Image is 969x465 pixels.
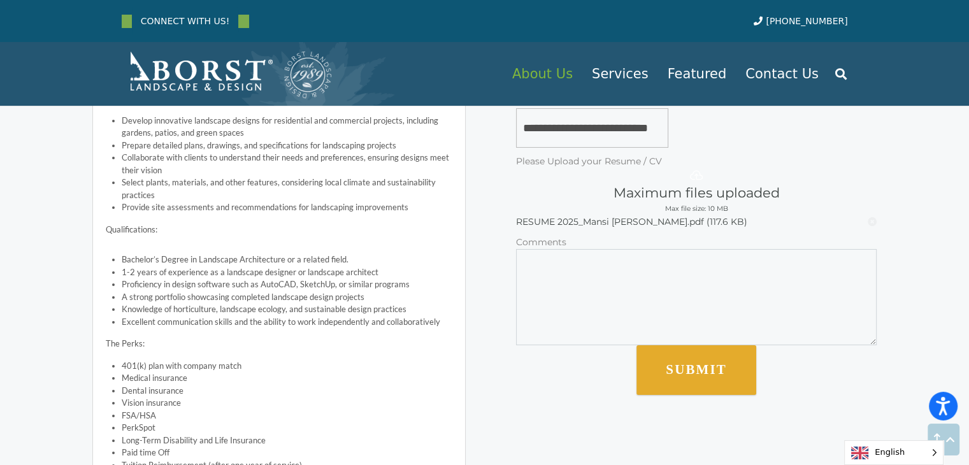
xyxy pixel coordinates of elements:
input: Position you are interested in [516,108,668,148]
a: About Us [503,42,582,106]
li: 1-2 years of experience as a landscape designer or landscape architect [122,266,453,279]
a: Borst-Logo [122,48,333,99]
li: Medical insurance [122,372,453,385]
p: The Perks: [106,338,453,350]
a: Back to top [928,424,959,455]
li: Knowledge of horticulture, landscape ecology, and sustainable design practices [122,303,453,316]
li: Prepare detailed plans, drawings, and specifications for landscaping projects [122,139,453,152]
li: Select plants, materials, and other features, considering local climate and sustainability practices [122,176,453,201]
button: Remove RESUME 2025_Mansi Prajapati.pdf [868,217,877,226]
li: Bachelor’s Degree in Landscape Architecture or a related field. [122,254,453,266]
a: CONNECT WITH US! [132,7,239,35]
li: 401(k) plan with company match [122,360,453,373]
span: Featured [668,66,727,82]
li: Paid time Off [122,447,453,459]
span: English [845,441,943,464]
li: FSA/HSA [122,410,453,422]
div: Max file size: 10 MB [664,204,728,215]
li: A strong portfolio showcasing completed landscape design projects [122,291,453,304]
span: Comments [516,236,566,248]
a: Contact Us [736,42,828,106]
li: Develop innovative landscape designs for residential and commercial projects, including gardens, ... [122,115,453,139]
div: RESUME 2025_Mansi [PERSON_NAME].pdf [516,215,704,229]
li: Vision insurance [122,397,453,410]
textarea: Comments [516,249,877,345]
a: [PHONE_NUMBER] [754,16,848,26]
span: Contact Us [745,66,819,82]
span: Services [592,66,649,82]
li: Proficiency in design software such as AutoCAD, SketchUp, or similar programs [122,278,453,291]
div: Maximum files uploaded [613,182,779,204]
div: (117.6 KB) [704,215,747,229]
a: Services [582,42,658,106]
li: Dental insurance [122,385,453,397]
p: Qualifications: [106,224,453,245]
li: Excellent communication skills and the ability to work independently and collaboratively [122,316,453,329]
li: Provide site assessments and recommendations for landscaping improvements [122,201,453,214]
span: [PHONE_NUMBER] [766,16,847,26]
aside: Language selected: English [844,440,944,465]
li: PerkSpot [122,422,453,434]
a: Search [828,58,854,90]
a: Featured [658,42,736,106]
li: Long-Term Disability and Life Insurance [122,434,453,447]
li: Collaborate with clients to understand their needs and preferences, ensuring designs meet their v... [122,152,453,176]
span: About Us [512,66,573,82]
button: SUBMIT [636,345,756,394]
span: Please Upload your Resume / CV [516,155,662,167]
